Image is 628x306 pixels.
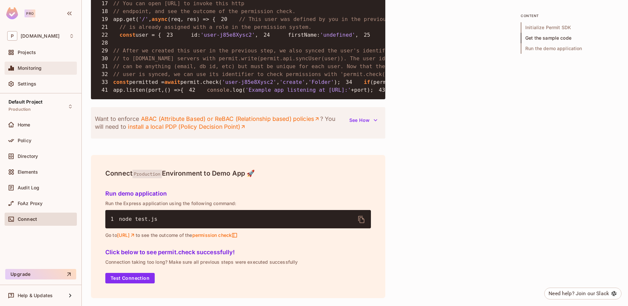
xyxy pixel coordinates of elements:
[334,79,340,85] span: );
[128,123,246,131] a: install a local PDP (Policy Decision Point)
[18,81,36,86] span: Settings
[148,16,152,22] span: ,
[18,122,30,127] span: Home
[96,47,113,55] span: 29
[113,48,395,54] span: // After we created this user in the previous step, we also synced the user's identifier
[9,99,43,105] span: Default Project
[276,79,280,85] span: ,
[255,32,258,38] span: ,
[113,71,395,77] span: // user is synced, we can use its identifier to check permissions with 'permit.check()'.
[239,16,418,22] span: // This user was defined by you in the previous step and
[180,87,183,93] span: {
[18,217,37,222] span: Connect
[129,79,165,85] span: permitted =
[136,32,161,38] span: user = {
[105,259,371,265] p: Connection taking too long? Make sure all previous steps were executed successfully
[6,7,18,19] img: SReyMgAAAABJRU5ErkJggg==
[320,32,355,38] span: 'undefined'
[549,290,609,297] div: Need help? Join our Slack
[207,87,229,93] span: console
[161,31,178,39] span: 23
[105,273,155,283] button: Test Connection
[120,24,312,30] span: // is already assigned with a role in the permission system.
[165,87,181,93] span: () =>
[96,63,113,70] span: 31
[355,32,358,38] span: ,
[216,15,233,23] span: 20
[113,55,411,62] span: // to [DOMAIN_NAME] servers with permit.write(permit.api.syncUser(user)). The user identifier
[113,0,244,7] span: // You can open [URL] to invoke this http
[370,79,412,85] span: (permitted) {
[117,232,136,238] a: [URL]
[113,16,139,22] span: app.get(
[305,79,308,85] span: ,
[191,32,198,38] span: id
[141,115,320,123] a: ABAC (Attribute Based) or ReBAC (Relationship based) policies
[9,107,31,112] span: Production
[18,66,42,71] span: Monitoring
[18,138,31,143] span: Policy
[364,79,370,85] span: if
[96,55,113,63] span: 30
[120,32,136,38] span: const
[521,22,619,33] span: Initialize Permit SDK
[358,31,375,39] span: 25
[183,86,201,94] span: 42
[192,232,237,238] span: permission check
[201,32,255,38] span: 'user-j85e8Xysc2'
[521,33,619,43] span: Get the sample code
[96,31,113,39] span: 22
[95,115,345,131] p: Want to enforce ? You will need to
[96,8,113,15] span: 18
[21,33,60,39] span: Workspace: permit.io
[354,212,369,227] button: delete
[96,86,113,94] span: 41
[139,16,148,22] span: '/'
[18,169,38,175] span: Elements
[113,63,385,69] span: // can be anything (email, db id, etc) but must be unique for each user. Now that the
[229,87,245,93] span: .log(
[521,13,619,18] p: content
[113,79,129,85] span: const
[258,31,275,39] span: 24
[105,169,371,177] h4: Connect Environment to Demo App 🚀
[7,31,17,41] span: P
[119,216,157,222] span: node test.js
[317,32,320,38] span: :
[18,154,38,159] span: Directory
[245,87,351,93] span: 'Example app listening at [URL]:'
[18,293,53,298] span: Help & Updates
[105,249,371,256] h5: Click below to see permit.check successfully!
[132,170,162,178] span: Production
[18,185,39,190] span: Audit Log
[340,78,358,86] span: 34
[111,215,119,223] span: 1
[5,269,76,279] button: Upgrade
[165,79,181,85] span: await
[105,190,371,197] h5: Run demo application
[18,201,43,206] span: FoAz Proxy
[96,23,113,31] span: 21
[167,16,216,22] span: (req, res) => {
[105,232,371,238] p: Go to to see the outcome of the
[521,43,619,54] span: Run the demo application
[374,86,391,94] span: 43
[280,79,305,85] span: 'create'
[96,39,113,47] span: 28
[25,10,35,17] div: Pro
[288,32,317,38] span: firstName
[113,87,165,93] span: app.listen(port,
[96,15,113,23] span: 19
[197,32,201,38] span: :
[105,201,371,206] p: Run the Express application using the following command:
[222,79,276,85] span: 'user-j85e8Xysc2'
[351,87,373,93] span: +port);
[96,78,113,86] span: 33
[345,115,381,125] button: See How
[180,79,222,85] span: permit.check(
[308,79,334,85] span: 'Folder'
[96,70,113,78] span: 32
[151,16,167,22] span: async
[113,8,296,14] span: // endpoint, and see the outcome of the permission check.
[18,50,36,55] span: Projects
